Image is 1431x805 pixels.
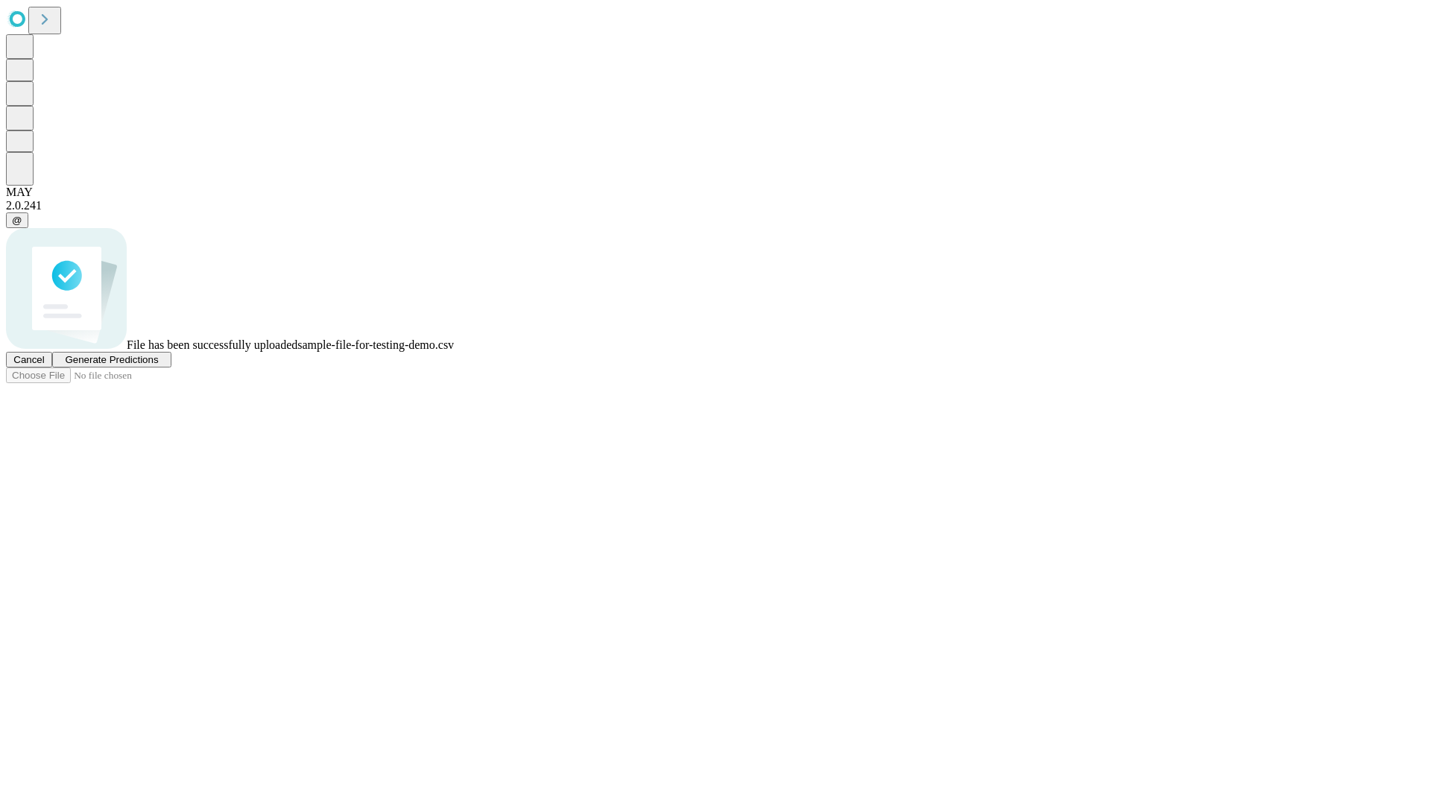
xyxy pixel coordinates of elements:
button: Generate Predictions [52,352,171,367]
button: @ [6,212,28,228]
span: sample-file-for-testing-demo.csv [297,338,454,351]
div: 2.0.241 [6,199,1425,212]
button: Cancel [6,352,52,367]
span: Generate Predictions [65,354,158,365]
span: Cancel [13,354,45,365]
span: File has been successfully uploaded [127,338,297,351]
div: MAY [6,186,1425,199]
span: @ [12,215,22,226]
